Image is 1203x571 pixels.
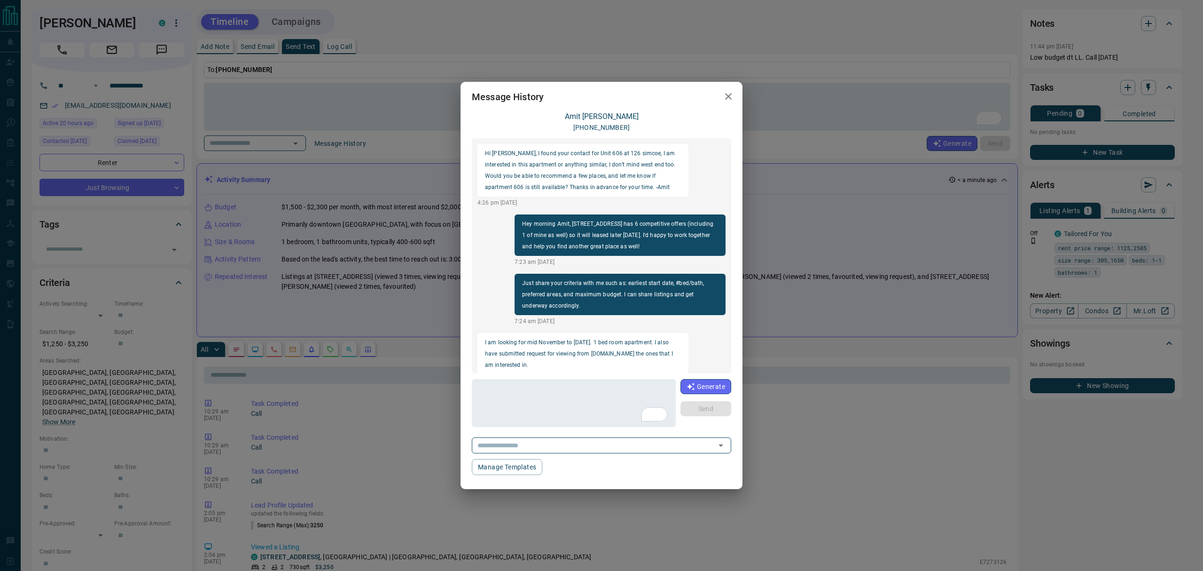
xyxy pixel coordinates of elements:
[565,112,639,121] a: Amit [PERSON_NAME]
[515,258,726,266] p: 7:23 am [DATE]
[485,148,681,193] p: Hi [PERSON_NAME], I found your contact for Unit 606 at 126 simcoe, I am interested in this apartm...
[472,459,542,475] button: Manage Templates
[522,278,718,311] p: Just share your criteria with me such as: earliest start date, #bed/bath, preferred areas, and ma...
[515,317,726,325] p: 7:24 am [DATE]
[485,337,681,371] p: I am looking for mid November to [DATE]. 1 bed room apartment. I also have submitted request for ...
[680,379,731,394] button: Generate
[714,439,727,452] button: Open
[573,123,630,133] p: [PHONE_NUMBER]
[478,383,669,423] textarea: To enrich screen reader interactions, please activate Accessibility in Grammarly extension settings
[477,198,688,207] p: 4:26 pm [DATE]
[522,218,718,252] p: Hey morning Amit, [STREET_ADDRESS] has 6 competitive offers (including 1 of mine as well) so it w...
[461,82,555,112] h2: Message History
